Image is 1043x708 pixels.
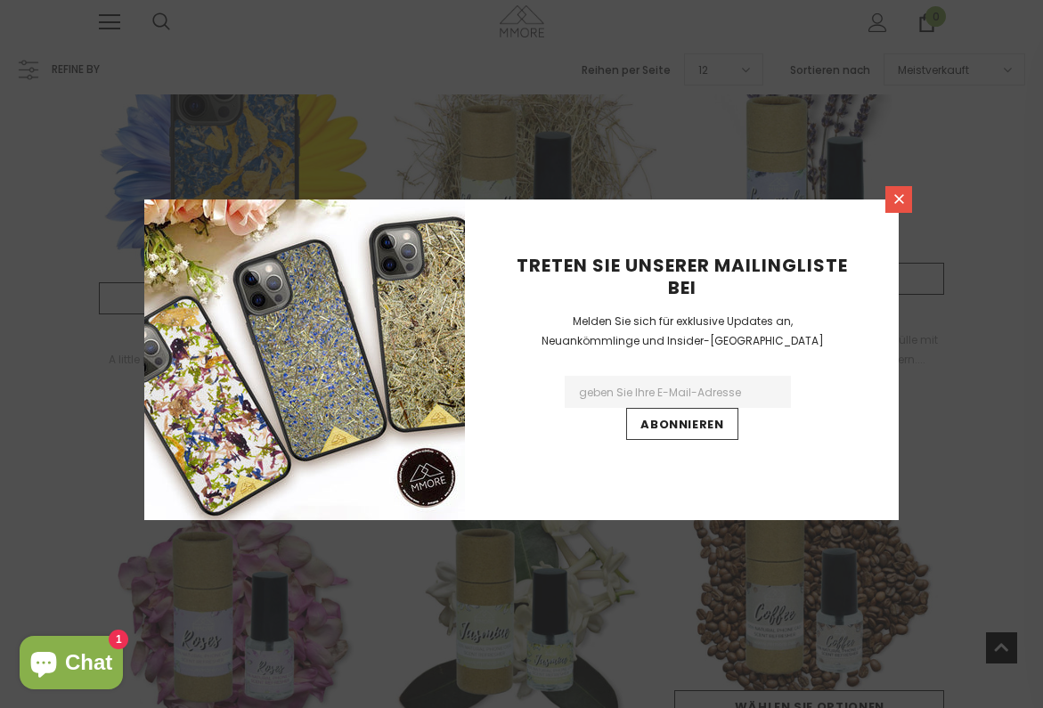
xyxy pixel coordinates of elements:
[565,376,791,408] input: Email Address
[885,186,912,213] a: Schließen
[517,253,848,300] span: Treten Sie unserer Mailingliste bei
[14,636,128,694] inbox-online-store-chat: Onlineshop-Chat von Shopify
[626,408,738,440] input: Abonnieren
[542,313,824,348] span: Melden Sie sich für exklusive Updates an, Neuankömmlinge und Insider-[GEOGRAPHIC_DATA]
